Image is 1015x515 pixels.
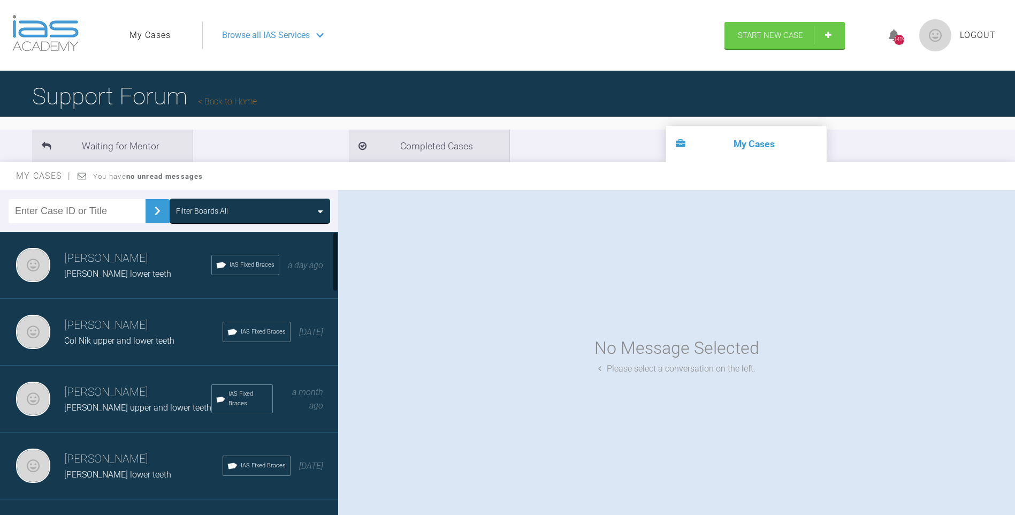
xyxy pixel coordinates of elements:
a: Back to Home [198,96,257,107]
span: Browse all IAS Services [222,28,310,42]
div: No Message Selected [594,335,759,362]
li: My Cases [666,126,827,162]
span: IAS Fixed Braces [228,389,268,408]
h3: [PERSON_NAME] [64,249,211,268]
img: logo-light.3e3ef733.png [12,15,79,51]
div: 1419 [894,35,904,45]
h3: [PERSON_NAME] [64,383,211,402]
span: a month ago [292,387,323,411]
img: chevronRight.28bd32b0.svg [149,202,166,219]
a: Logout [960,28,996,42]
span: a day ago [288,260,323,270]
a: My Cases [129,28,171,42]
strong: no unread messages [126,172,203,180]
img: Neil Fearns [16,382,50,416]
span: IAS Fixed Braces [241,327,286,337]
li: Waiting for Mentor [32,130,193,162]
span: [PERSON_NAME] lower teeth [64,269,171,279]
img: Neil Fearns [16,248,50,282]
div: Please select a conversation on the left. [598,362,755,376]
input: Enter Case ID or Title [9,199,146,223]
span: [DATE] [299,461,323,471]
span: [DATE] [299,327,323,337]
span: [PERSON_NAME] upper and lower teeth [64,403,211,413]
h1: Support Forum [32,78,257,115]
img: Neil Fearns [16,449,50,483]
span: Start New Case [738,31,803,40]
a: Start New Case [724,22,845,49]
span: My Cases [16,171,71,181]
div: Filter Boards: All [176,205,228,217]
span: IAS Fixed Braces [230,260,274,270]
span: You have [93,172,203,180]
h3: [PERSON_NAME] [64,450,223,468]
img: profile.png [919,19,951,51]
span: Col Nik upper and lower teeth [64,336,174,346]
h3: [PERSON_NAME] [64,316,223,335]
img: Neil Fearns [16,315,50,349]
span: [PERSON_NAME] lower teeth [64,469,171,480]
li: Completed Cases [349,130,509,162]
span: IAS Fixed Braces [241,461,286,471]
